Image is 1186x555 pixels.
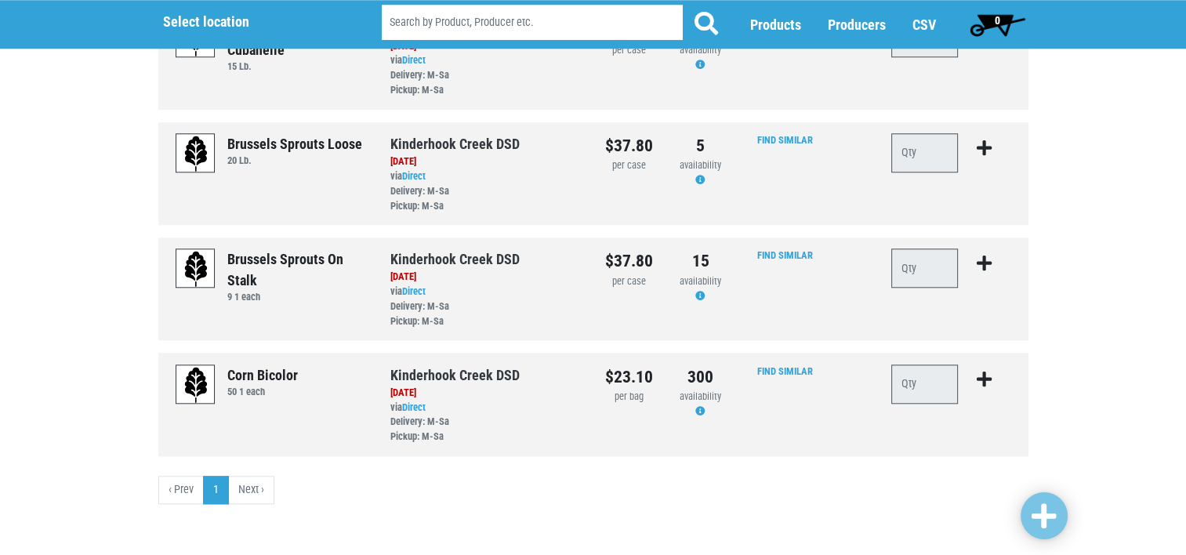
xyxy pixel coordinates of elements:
[227,291,367,303] h6: 9 1 each
[390,270,582,285] div: [DATE]
[163,13,342,31] h5: Select location
[605,390,653,404] div: per bag
[390,169,582,214] div: via
[402,54,426,66] a: Direct
[680,44,721,56] span: availability
[390,184,582,214] div: Delivery: M-Sa Pickup: M-Sa
[390,136,520,152] a: Kinderhook Creek DSD
[176,134,216,173] img: placeholder-variety-43d6402dacf2d531de610a020419775a.svg
[176,365,216,404] img: placeholder-variety-43d6402dacf2d531de610a020419775a.svg
[828,16,886,33] a: Producers
[227,386,298,397] h6: 50 1 each
[390,415,582,444] div: Delivery: M-Sa Pickup: M-Sa
[402,401,426,413] a: Direct
[227,154,362,166] h6: 20 Lb.
[605,274,653,289] div: per case
[605,365,653,390] div: $23.10
[158,476,1028,504] nav: pager
[227,248,367,291] div: Brussels Sprouts on Stalk
[390,285,582,329] div: via
[227,60,367,72] h6: 15 Lb.
[757,134,813,146] a: Find Similar
[757,365,813,377] a: Find Similar
[227,365,298,386] div: Corn Bicolor
[605,158,653,173] div: per case
[676,248,724,274] div: 15
[390,154,582,169] div: [DATE]
[891,365,959,404] input: Qty
[382,5,683,40] input: Search by Product, Producer etc.
[676,365,724,390] div: 300
[750,16,801,33] a: Products
[680,390,721,402] span: availability
[605,43,653,58] div: per case
[995,14,1000,27] span: 0
[227,133,362,154] div: Brussels Sprouts Loose
[680,159,721,171] span: availability
[402,285,426,297] a: Direct
[390,386,582,401] div: [DATE]
[402,170,426,182] a: Direct
[757,249,813,261] a: Find Similar
[912,16,936,33] a: CSV
[203,476,229,504] a: 1
[390,251,520,267] a: Kinderhook Creek DSD
[390,299,582,329] div: Delivery: M-Sa Pickup: M-Sa
[390,68,582,98] div: Delivery: M-Sa Pickup: M-Sa
[676,133,724,158] div: 5
[891,133,959,172] input: Qty
[605,248,653,274] div: $37.80
[390,53,582,98] div: via
[176,249,216,288] img: placeholder-variety-43d6402dacf2d531de610a020419775a.svg
[390,401,582,445] div: via
[891,248,959,288] input: Qty
[390,367,520,383] a: Kinderhook Creek DSD
[605,133,653,158] div: $37.80
[680,275,721,287] span: availability
[963,9,1032,40] a: 0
